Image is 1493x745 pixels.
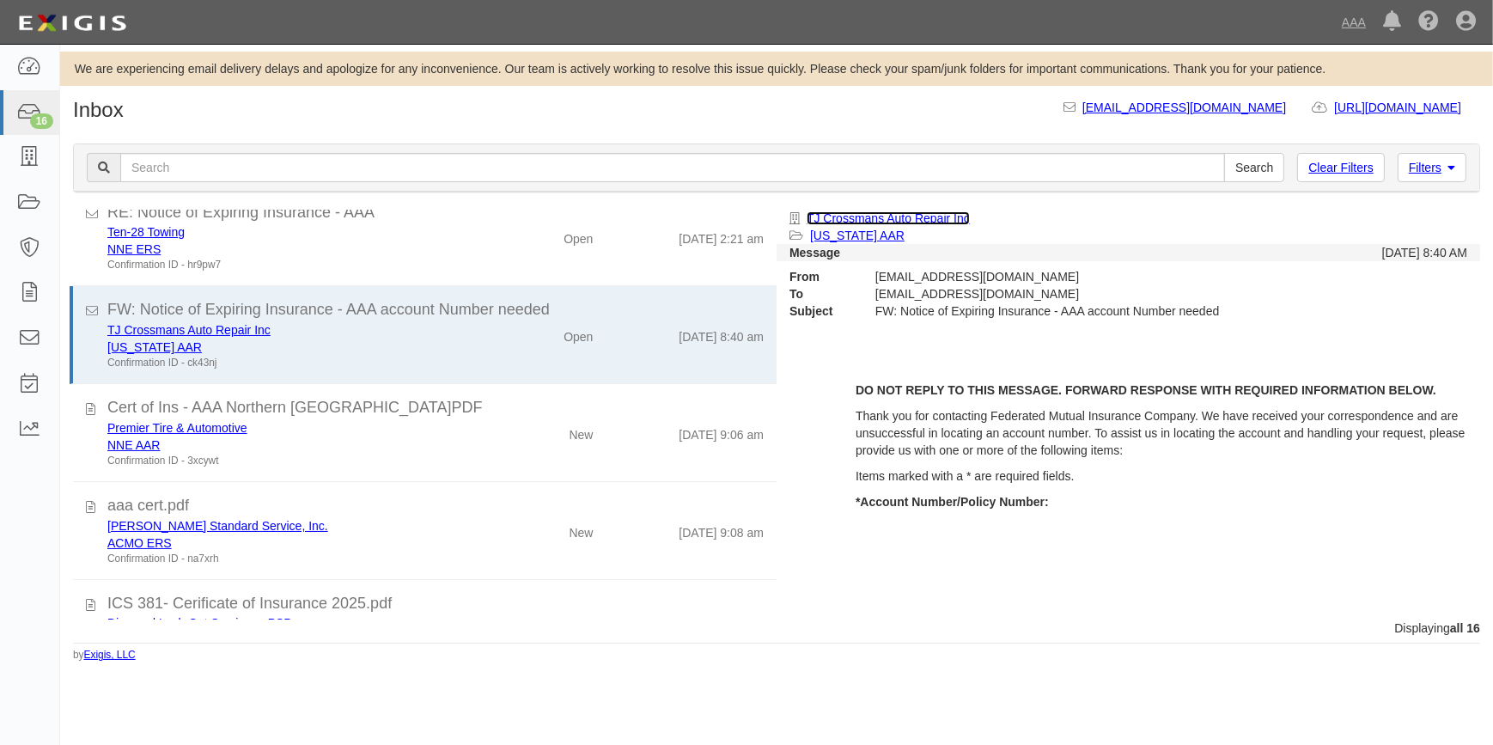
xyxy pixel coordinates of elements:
[107,202,764,224] div: RE: Notice of Expiring Insurance - AAA
[107,225,185,239] a: Ten-28 Towing
[679,321,764,345] div: [DATE] 8:40 am
[1450,621,1480,635] b: all 16
[777,302,862,320] strong: Subject
[60,620,1493,637] div: Displaying
[107,340,202,354] a: [US_STATE] AAR
[73,648,136,663] small: by
[107,421,247,435] a: Premier Tire & Automotive
[84,649,136,661] a: Exigis, LLC
[107,258,479,272] div: Confirmation ID - hr9pw7
[1418,12,1439,33] i: Help Center - Complianz
[569,614,593,638] div: New
[679,517,764,541] div: [DATE] 9:08 am
[856,383,1436,397] span: DO NOT REPLY TO THIS MESSAGE. FORWARD RESPONSE WITH REQUIRED INFORMATION BELOW.
[569,419,593,443] div: New
[107,534,479,552] div: ACMO ERS
[107,397,764,419] div: Cert of Ins - AAA Northern New England.PDF
[107,437,479,454] div: NNE AAR
[120,153,1225,182] input: Search
[777,268,862,285] strong: From
[564,223,593,247] div: Open
[107,323,271,337] a: TJ Crossmans Auto Repair Inc
[862,302,1291,320] div: FW: Notice of Expiring Insurance - AAA account Number needed
[107,614,479,632] div: Diamond Lock-Out Services - PSP
[73,99,124,121] h1: Inbox
[569,517,593,541] div: New
[777,320,1480,513] div: Lore i-dolo sitamet con adi elitseddoei tem incididuntut lab etdol mag ali enimadmin ven qu nos e...
[107,616,292,630] a: Diamond Lock-Out Services - PSP
[679,419,764,443] div: [DATE] 9:06 am
[807,211,970,225] a: TJ Crossmans Auto Repair Inc
[107,242,161,256] a: NNE ERS
[856,495,1049,509] span: *Account Number/Policy Number:
[107,356,479,370] div: Confirmation ID - ck43nj
[107,552,479,566] div: Confirmation ID - na7xrh
[30,113,53,129] div: 16
[107,519,328,533] a: [PERSON_NAME] Standard Service, Inc.
[862,268,1291,285] div: [EMAIL_ADDRESS][DOMAIN_NAME]
[60,60,1493,77] div: We are experiencing email delivery delays and apologize for any inconvenience. Our team is active...
[107,536,172,550] a: ACMO ERS
[1082,101,1286,114] a: [EMAIL_ADDRESS][DOMAIN_NAME]
[564,321,593,345] div: Open
[1333,5,1374,40] a: AAA
[862,285,1291,302] div: agreement-rkk4rx@ace.complianz.com
[1334,101,1480,114] a: [URL][DOMAIN_NAME]
[107,438,160,452] a: NNE AAR
[107,419,479,437] div: Premier Tire & Automotive
[107,517,479,534] div: Hartmann's Standard Service, Inc.
[679,614,764,638] div: [DATE] 9:33 am
[107,454,479,468] div: Confirmation ID - 3xcywt
[856,409,1466,457] span: Thank you for contacting Federated Mutual Insurance Company. We have received your correspondence...
[810,229,905,242] a: [US_STATE] AAR
[107,495,764,517] div: aaa cert.pdf
[107,593,764,615] div: ICS 381- Cerificate of Insurance 2025.pdf
[856,469,1074,483] span: Items marked with a * are required fields.
[789,246,840,260] strong: Message
[13,8,131,39] img: logo-5460c22ac91f19d4615b14bd174203de0afe785f0fc80cf4dbbc73dc1793850b.png
[1224,153,1284,182] input: Search
[777,285,862,302] strong: To
[1297,153,1384,182] a: Clear Filters
[1382,244,1467,261] div: [DATE] 8:40 AM
[107,299,764,321] div: FW: Notice of Expiring Insurance - AAA account Number needed
[679,223,764,247] div: [DATE] 2:21 am
[1398,153,1466,182] a: Filters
